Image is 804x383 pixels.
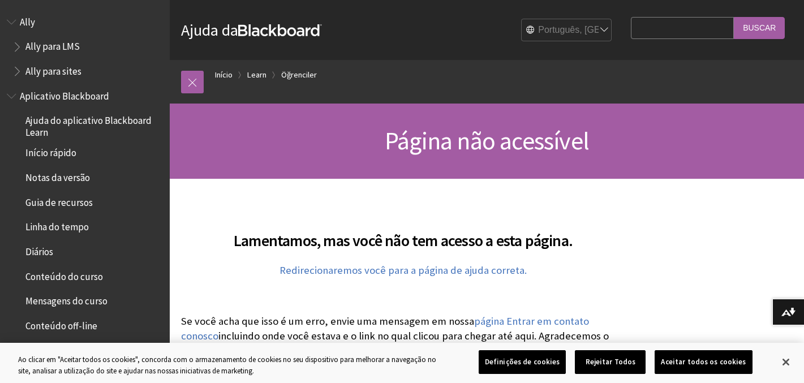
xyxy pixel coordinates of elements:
[215,68,233,82] a: Início
[7,12,163,81] nav: Book outline for Anthology Ally Help
[181,215,625,252] h2: Lamentamos, mas você não tem acesso a esta página.
[20,12,35,28] span: Ally
[25,62,81,77] span: Ally para sites
[18,354,442,376] div: Ao clicar em "Aceitar todos os cookies", concorda com o armazenamento de cookies no seu dispositi...
[25,267,103,282] span: Conteúdo do curso
[479,350,566,374] button: Definições de cookies
[20,87,109,102] span: Aplicativo Blackboard
[181,314,625,359] p: Se você acha que isso é um erro, envie uma mensagem em nossa incluindo onde você estava e o link ...
[281,68,317,82] a: Öğrenciler
[773,350,798,375] button: Fechar
[25,111,162,138] span: Ajuda do aplicativo Blackboard Learn
[25,37,80,53] span: Ally para LMS
[247,68,266,82] a: Learn
[655,350,752,374] button: Aceitar todos os cookies
[385,125,589,156] span: Página não acessível
[25,193,93,208] span: Guia de recursos
[25,144,76,159] span: Início rápido
[522,19,612,42] select: Site Language Selector
[25,218,89,233] span: Linha do tempo
[25,168,90,183] span: Notas da versão
[181,20,322,40] a: Ajuda daBlackboard
[25,292,108,307] span: Mensagens do curso
[25,341,62,356] span: Anúncios
[575,350,646,374] button: Rejeitar Todos
[238,24,322,36] strong: Blackboard
[280,264,527,277] a: Redirecionaremos você para a página de ajuda correta.
[25,316,97,332] span: Conteúdo off-line
[25,242,53,257] span: Diários
[734,17,785,39] input: Buscar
